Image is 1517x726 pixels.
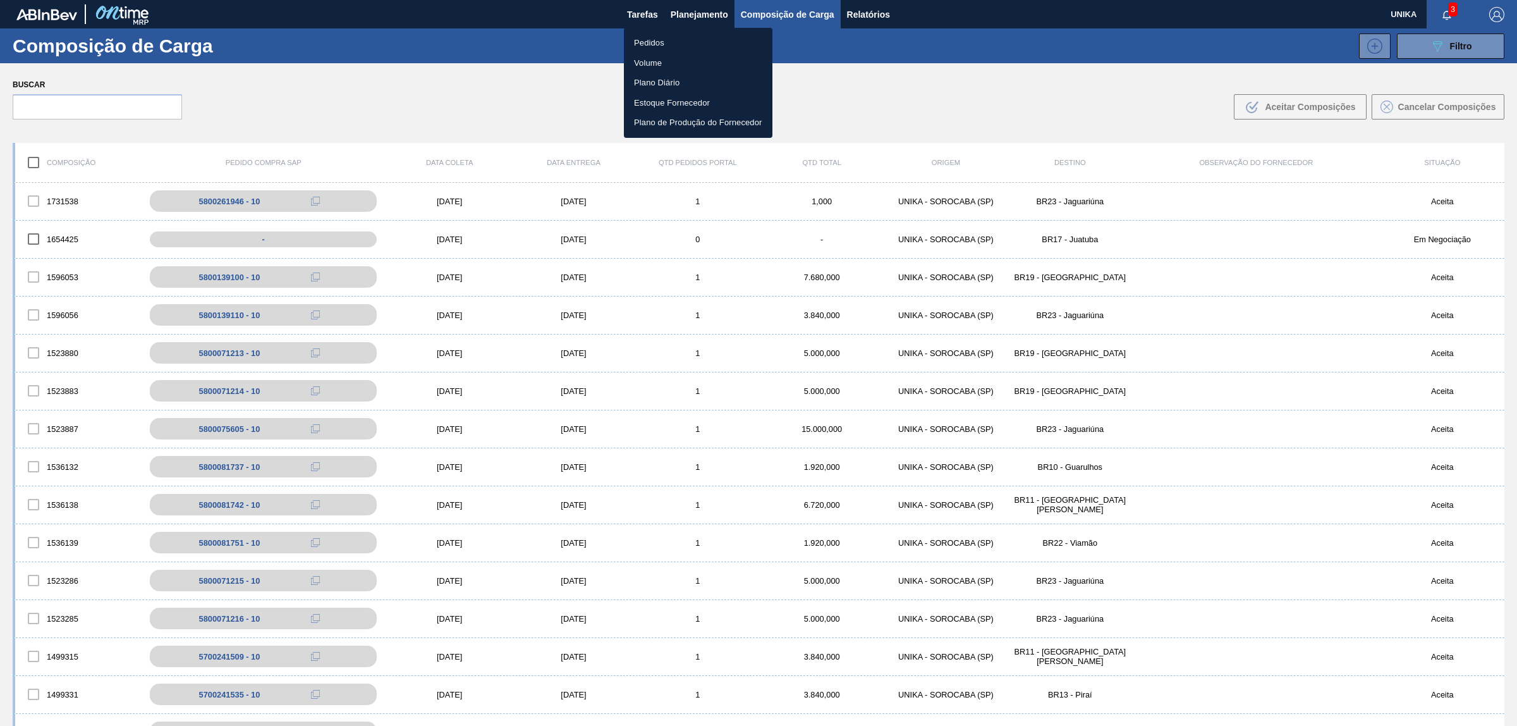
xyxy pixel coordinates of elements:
a: Volume [624,53,772,73]
a: Pedidos [624,33,772,53]
a: Plano Diário [624,73,772,93]
a: Estoque Fornecedor [624,93,772,113]
a: Plano de Produção do Fornecedor [624,113,772,133]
